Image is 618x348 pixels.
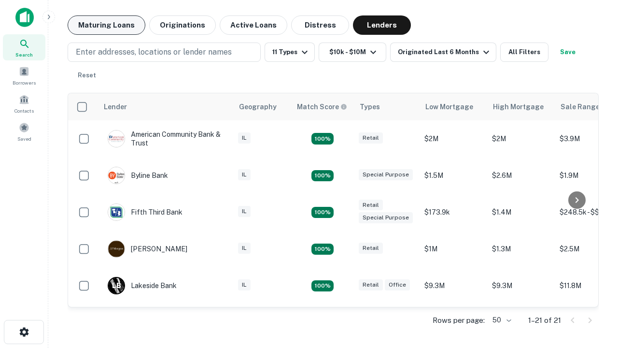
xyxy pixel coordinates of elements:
p: Enter addresses, locations or lender names [76,46,232,58]
button: All Filters [500,43,548,62]
div: Originated Last 6 Months [398,46,492,58]
td: $173.9k [420,194,487,231]
button: Originations [149,15,216,35]
div: Matching Properties: 2, hasApolloMatch: undefined [311,133,334,145]
p: 1–21 of 21 [528,315,561,326]
a: Borrowers [3,62,45,88]
button: $10k - $10M [319,43,386,62]
div: IL [238,279,251,290]
p: L B [112,281,121,291]
th: Low Mortgage [420,93,487,120]
span: Contacts [14,107,34,115]
td: $5.4M [487,304,555,341]
div: Matching Properties: 3, hasApolloMatch: undefined [311,170,334,182]
button: Originated Last 6 Months [390,43,496,62]
div: IL [238,169,251,180]
div: High Mortgage [493,101,544,113]
span: Search [15,51,33,58]
div: IL [238,243,251,254]
iframe: Chat Widget [570,240,618,286]
button: Maturing Loans [68,15,145,35]
h6: Match Score [297,101,345,112]
div: IL [238,206,251,217]
div: Low Mortgage [425,101,473,113]
div: American Community Bank & Trust [108,130,224,147]
div: Lakeside Bank [108,277,177,294]
div: Retail [359,243,383,254]
th: Lender [98,93,233,120]
div: Retail [359,279,383,290]
a: Search [3,34,45,60]
td: $1.5M [420,304,487,341]
td: $1M [420,231,487,267]
div: Special Purpose [359,212,413,223]
span: Borrowers [13,79,36,87]
span: Saved [17,135,31,143]
img: picture [108,241,125,257]
a: Saved [3,118,45,145]
img: picture [108,204,125,220]
button: Lenders [353,15,411,35]
div: Retail [359,200,383,211]
img: picture [108,167,125,184]
div: Geography [239,101,277,113]
div: Matching Properties: 2, hasApolloMatch: undefined [311,207,334,218]
div: Types [360,101,380,113]
button: Distress [291,15,349,35]
div: Special Purpose [359,169,413,180]
div: 50 [489,313,513,327]
td: $1.5M [420,157,487,194]
td: $2M [420,120,487,157]
div: Office [385,279,410,290]
button: Reset [71,66,102,85]
td: $9.3M [487,267,555,304]
div: Byline Bank [108,167,168,184]
th: Capitalize uses an advanced AI algorithm to match your search with the best lender. The match sco... [291,93,354,120]
button: Active Loans [220,15,287,35]
th: Geography [233,93,291,120]
button: Enter addresses, locations or lender names [68,43,261,62]
div: Matching Properties: 2, hasApolloMatch: undefined [311,244,334,255]
button: 11 Types [265,43,315,62]
img: picture [108,130,125,147]
div: IL [238,132,251,144]
div: Sale Range [561,101,600,113]
th: High Mortgage [487,93,555,120]
div: Matching Properties: 3, hasApolloMatch: undefined [311,280,334,292]
div: [PERSON_NAME] [108,240,187,258]
div: Retail [359,132,383,144]
button: Save your search to get updates of matches that match your search criteria. [552,43,583,62]
td: $1.3M [487,231,555,267]
div: Capitalize uses an advanced AI algorithm to match your search with the best lender. The match sco... [297,101,347,112]
td: $2.6M [487,157,555,194]
p: Rows per page: [433,315,485,326]
img: capitalize-icon.png [15,8,34,27]
td: $2M [487,120,555,157]
td: $1.4M [487,194,555,231]
th: Types [354,93,420,120]
div: Fifth Third Bank [108,203,183,221]
a: Contacts [3,90,45,116]
div: Lender [104,101,127,113]
td: $9.3M [420,267,487,304]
